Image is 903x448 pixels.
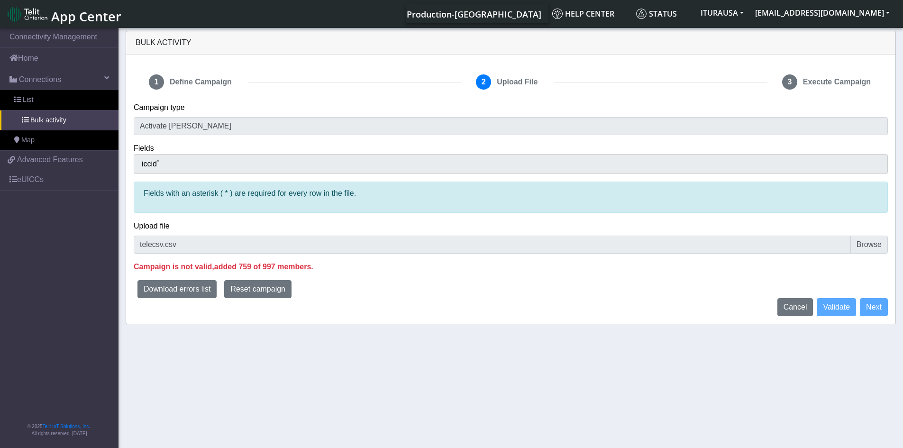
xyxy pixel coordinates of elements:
span: 3 [782,74,797,90]
a: Status [632,4,695,23]
button: 1Define Campaign [141,70,241,94]
p: Campaign is not valid, [134,261,888,273]
img: knowledge.svg [552,9,563,19]
a: Your current platform instance [406,4,541,23]
span: App Center [51,8,121,25]
button: [EMAIL_ADDRESS][DOMAIN_NAME] [749,4,895,21]
img: status.svg [636,9,647,19]
img: logo-telit-cinterion-gw-new.png [8,7,47,22]
span: 1 [149,74,164,90]
a: Help center [548,4,632,23]
button: Reset campaign [224,280,292,298]
a: App Center [8,4,120,24]
span: Execute Campaign [799,73,875,91]
button: 2Upload File [468,70,547,94]
span: Upload File [493,73,541,91]
span: added 759 of 997 members. [214,263,313,271]
span: Bulk activity [30,115,66,126]
span: Define Campaign [166,73,236,91]
p: Fields with an asterisk ( * ) are required for every row in the file. [144,188,878,199]
span: Reset campaign [230,285,285,293]
span: Map [21,135,35,146]
span: Cancel [784,303,807,311]
button: ITURAUSA [695,4,749,21]
label: Upload file [134,220,170,232]
span: Connections [19,74,61,85]
button: Download errors list [137,280,217,298]
button: Validate [817,298,856,316]
span: Advanced Features [17,154,83,165]
span: Fields [134,144,154,152]
a: Telit IoT Solutions, Inc. [43,424,90,429]
span: Validate [823,303,850,311]
button: Cancel [777,298,813,316]
button: Next [860,298,888,316]
span: Help center [552,9,614,19]
span: iccid [142,160,159,168]
button: 3Execute Campaign [775,70,880,94]
span: 2 [476,74,491,90]
span: Production-[GEOGRAPHIC_DATA] [407,9,541,20]
span: Status [636,9,677,19]
span: Bulk Activity [136,38,191,46]
span: List [23,95,33,105]
label: Campaign type [134,102,185,113]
